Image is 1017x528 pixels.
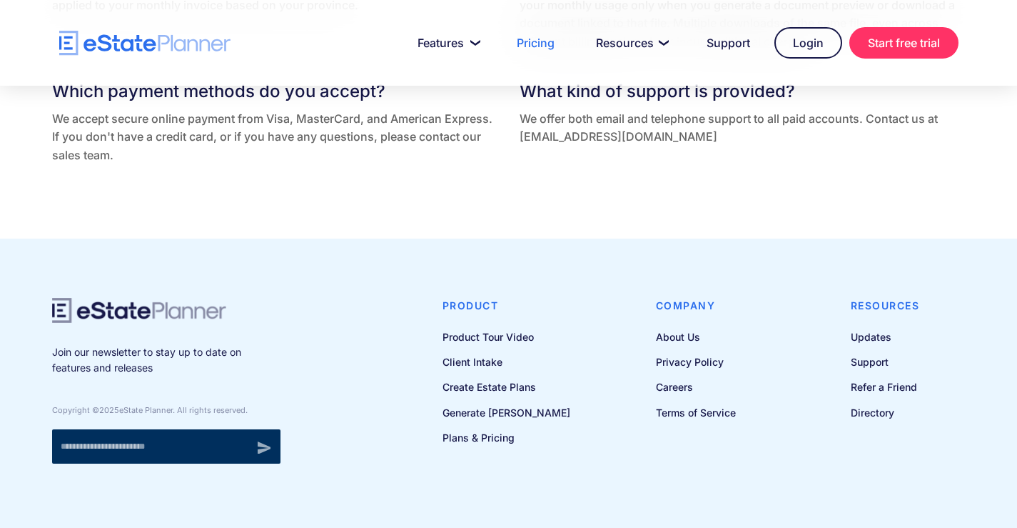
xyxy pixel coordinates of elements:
[442,378,570,396] a: Create Estate Plans
[52,344,280,377] p: Join our newsletter to stay up to date on features and releases
[59,31,231,56] a: home
[851,298,920,314] h4: Resources
[656,378,736,396] a: Careers
[656,298,736,314] h4: Company
[442,328,570,346] a: Product Tour Video
[851,328,920,346] a: Updates
[52,429,280,464] form: Newsletter signup
[851,353,920,371] a: Support
[442,429,570,447] a: Plans & Pricing
[52,110,498,165] p: We accept secure online payment from Visa, MasterCard, and American Express. If you don't have a ...
[52,79,498,104] h3: Which payment methods do you accept?
[849,27,958,59] a: Start free trial
[52,405,280,415] div: Copyright © eState Planner. All rights reserved.
[500,29,572,57] a: Pricing
[99,405,119,415] span: 2025
[442,353,570,371] a: Client Intake
[656,328,736,346] a: About Us
[579,29,682,57] a: Resources
[851,378,920,396] a: Refer a Friend
[442,298,570,314] h4: Product
[520,79,966,104] h3: What kind of support is provided?
[689,29,767,57] a: Support
[656,353,736,371] a: Privacy Policy
[400,29,492,57] a: Features
[656,404,736,422] a: Terms of Service
[442,404,570,422] a: Generate [PERSON_NAME]
[851,404,920,422] a: Directory
[774,27,842,59] a: Login
[520,110,966,146] p: We offer both email and telephone support to all paid accounts. Contact us at [EMAIL_ADDRESS][DOM...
